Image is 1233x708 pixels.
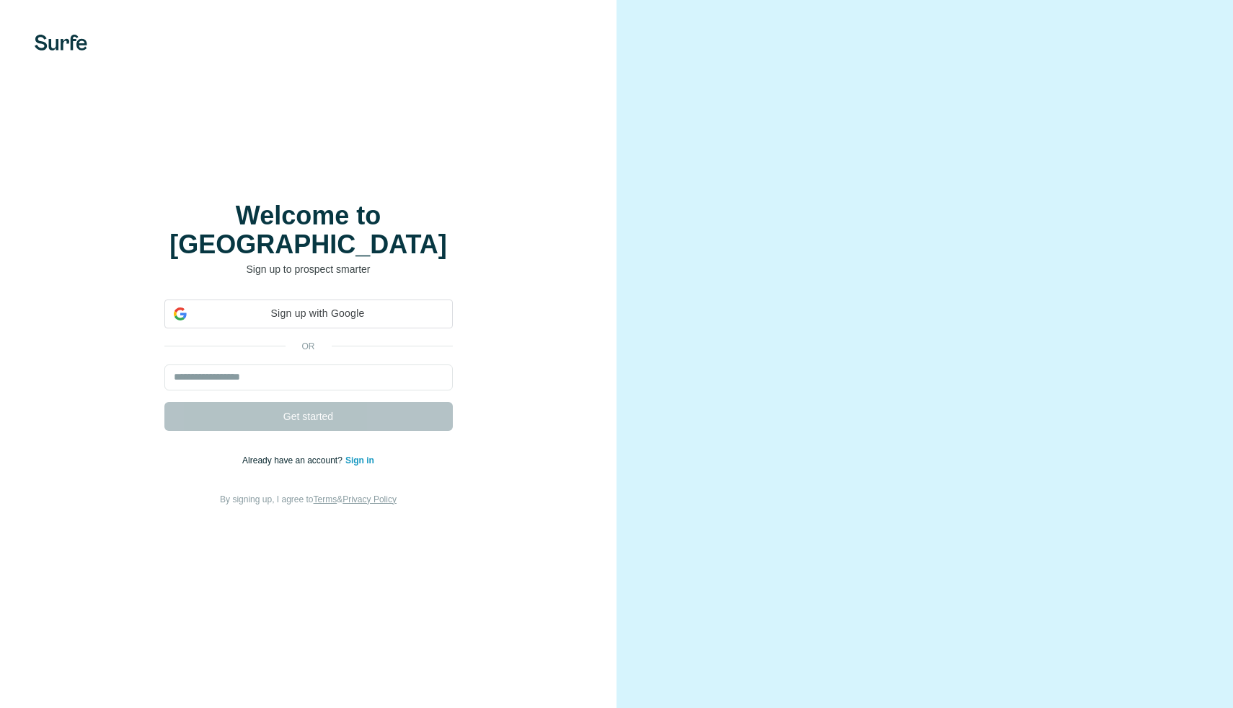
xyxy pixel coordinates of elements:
[242,455,345,466] span: Already have an account?
[164,300,453,328] div: Sign up with Google
[286,340,332,353] p: or
[342,494,397,504] a: Privacy Policy
[220,494,397,504] span: By signing up, I agree to &
[35,35,87,51] img: Surfe's logo
[345,455,374,466] a: Sign in
[193,306,443,321] span: Sign up with Google
[164,262,453,276] p: Sign up to prospect smarter
[164,201,453,259] h1: Welcome to [GEOGRAPHIC_DATA]
[314,494,337,504] a: Terms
